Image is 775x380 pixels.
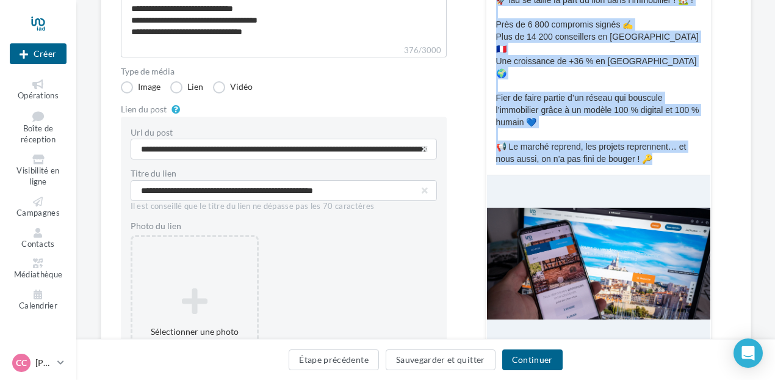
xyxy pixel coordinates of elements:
[10,287,67,313] a: Calendrier
[16,208,60,217] span: Campagnes
[734,338,763,368] div: Open Intercom Messenger
[10,351,67,375] a: CC [PERSON_NAME]
[170,81,203,93] label: Lien
[502,349,563,370] button: Continuer
[386,349,496,370] button: Sauvegarder et quitter
[16,357,27,369] span: CC
[131,169,437,178] label: Titre du lien
[14,269,63,279] span: Médiathèque
[10,77,67,103] a: Opérations
[10,194,67,221] a: Campagnes
[18,90,59,100] span: Opérations
[16,166,59,187] span: Visibilité en ligne
[10,43,67,64] button: Créer
[21,239,55,249] span: Contacts
[35,357,52,369] p: [PERSON_NAME]
[131,201,437,212] div: Il est conseillé que le titre du lien ne dépasse pas les 70 caractères
[121,81,160,93] label: Image
[21,123,56,145] span: Boîte de réception
[131,128,173,137] label: Url du post
[10,43,67,64] div: Nouvelle campagne
[10,108,67,147] a: Boîte de réception
[10,256,67,282] a: Médiathèque
[19,301,57,310] span: Calendrier
[121,67,447,76] label: Type de média
[289,349,379,370] button: Étape précédente
[10,225,67,252] a: Contacts
[10,152,67,189] a: Visibilité en ligne
[121,44,447,57] label: 376/3000
[213,81,253,93] label: Vidéo
[131,222,259,230] label: Photo du lien
[121,105,167,114] label: Lien du post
